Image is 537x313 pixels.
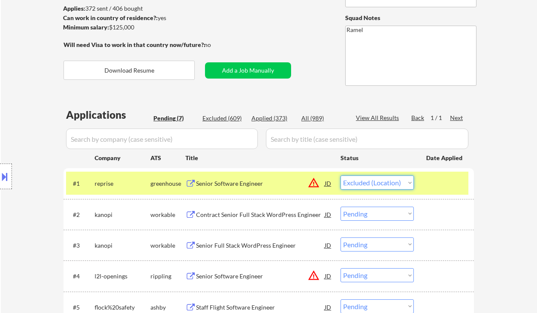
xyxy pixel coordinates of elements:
[66,129,258,149] input: Search by company (case sensitive)
[251,114,294,123] div: Applied (373)
[266,129,468,149] input: Search by title (case sensitive)
[150,272,185,281] div: rippling
[63,4,205,13] div: 372 sent / 406 bought
[411,114,425,122] div: Back
[324,176,332,191] div: JD
[63,23,109,31] strong: Minimum salary:
[73,303,88,312] div: #5
[430,114,450,122] div: 1 / 1
[150,211,185,219] div: workable
[345,14,476,22] div: Squad Notes
[308,177,320,189] button: warning_amber
[356,114,401,122] div: View All Results
[301,114,344,123] div: All (989)
[196,303,325,312] div: Staff Flight Software Engineer
[324,237,332,253] div: JD
[150,303,185,312] div: ashby
[196,272,325,281] div: Senior Software Engineer
[95,303,150,312] div: flock%20safety
[63,14,202,22] div: yes
[185,154,332,162] div: Title
[64,41,205,48] strong: Will need Visa to work in that country now/future?:
[308,269,320,281] button: warning_amber
[150,154,185,162] div: ATS
[153,114,196,123] div: Pending (7)
[150,241,185,250] div: workable
[202,114,245,123] div: Excluded (609)
[450,114,464,122] div: Next
[63,14,158,21] strong: Can work in country of residence?:
[196,211,325,219] div: Contract Senior Full Stack WordPress Engineer
[324,268,332,284] div: JD
[324,207,332,222] div: JD
[205,62,291,79] button: Add a Job Manually
[63,23,205,32] div: $125,000
[341,150,414,165] div: Status
[196,241,325,250] div: Senior Full Stack WordPress Engineer
[426,154,464,162] div: Date Applied
[196,179,325,188] div: Senior Software Engineer
[63,5,85,12] strong: Applies:
[150,179,185,188] div: greenhouse
[204,41,228,49] div: no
